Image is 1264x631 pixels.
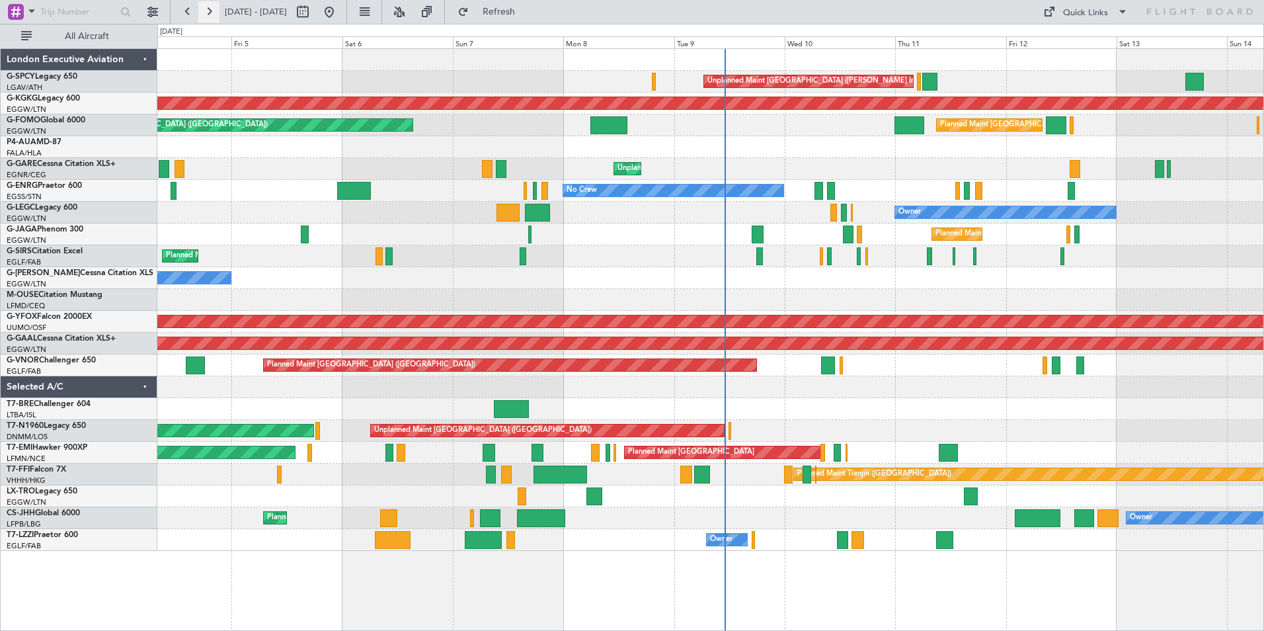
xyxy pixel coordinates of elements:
a: EGGW/LTN [7,126,46,136]
a: EGGW/LTN [7,345,46,355]
a: DNMM/LOS [7,432,48,442]
div: [DATE] [160,26,182,38]
a: EGGW/LTN [7,235,46,245]
a: LFMN/NCE [7,454,46,464]
div: Thu 11 [895,36,1006,48]
button: All Aircraft [15,26,143,47]
a: EGGW/LTN [7,497,46,507]
a: EGSS/STN [7,192,42,202]
a: G-KGKGLegacy 600 [7,95,80,103]
button: Quick Links [1037,1,1134,22]
div: Thu 4 [121,36,231,48]
a: LX-TROLegacy 650 [7,487,77,495]
span: [DATE] - [DATE] [225,6,287,18]
div: Tue 9 [674,36,785,48]
span: T7-EMI [7,444,32,452]
div: Planned Maint [GEOGRAPHIC_DATA] ([GEOGRAPHIC_DATA]) [935,224,1144,244]
span: CS-JHH [7,509,35,517]
a: G-YFOXFalcon 2000EX [7,313,92,321]
a: EGLF/FAB [7,257,41,267]
div: Owner [710,530,732,550]
div: Mon 8 [563,36,674,48]
span: T7-N1960 [7,422,44,430]
div: Wed 10 [785,36,895,48]
a: G-GAALCessna Citation XLS+ [7,335,116,343]
span: G-JAGA [7,226,37,233]
a: T7-BREChallenger 604 [7,400,91,408]
a: EGGW/LTN [7,279,46,289]
a: G-ENRGPraetor 600 [7,182,82,190]
div: Quick Links [1063,7,1108,20]
div: Sun 7 [453,36,563,48]
span: G-FOMO [7,116,40,124]
a: G-SPCYLegacy 650 [7,73,77,81]
span: M-OUSE [7,291,38,299]
span: G-GARE [7,160,37,168]
div: Planned Maint Tianjin ([GEOGRAPHIC_DATA]) [797,464,951,484]
div: Unplanned Maint [PERSON_NAME] [617,159,737,179]
div: No Crew [567,181,597,200]
a: EGGW/LTN [7,214,46,224]
a: LFPB/LBG [7,519,41,529]
div: Unplanned Maint [GEOGRAPHIC_DATA] ([GEOGRAPHIC_DATA]) [374,421,592,441]
a: CS-JHHGlobal 6000 [7,509,80,517]
div: Owner [1130,508,1152,528]
div: Planned Maint [GEOGRAPHIC_DATA] [628,442,754,462]
a: EGLF/FAB [7,541,41,551]
span: G-LEGC [7,204,35,212]
span: G-SIRS [7,247,32,255]
div: Fri 5 [231,36,342,48]
div: Owner [898,202,921,222]
span: T7-BRE [7,400,34,408]
div: Planned Maint [GEOGRAPHIC_DATA] ([GEOGRAPHIC_DATA]) [940,115,1148,135]
a: FALA/HLA [7,148,42,158]
div: Sat 13 [1117,36,1227,48]
a: G-[PERSON_NAME]Cessna Citation XLS [7,269,153,277]
a: LTBA/ISL [7,410,36,420]
div: Unplanned Maint [GEOGRAPHIC_DATA] ([PERSON_NAME] Intl) [707,71,922,91]
a: G-JAGAPhenom 300 [7,226,83,233]
a: LGAV/ATH [7,83,42,93]
a: G-SIRSCitation Excel [7,247,83,255]
a: G-VNORChallenger 650 [7,357,96,364]
div: Planned Maint [GEOGRAPHIC_DATA] ([GEOGRAPHIC_DATA]) [166,246,374,266]
a: G-LEGCLegacy 600 [7,204,77,212]
a: EGLF/FAB [7,366,41,376]
a: T7-N1960Legacy 650 [7,422,86,430]
span: G-GAAL [7,335,37,343]
input: Trip Number [40,2,116,22]
button: Refresh [452,1,531,22]
a: EGNR/CEG [7,170,46,180]
a: EGGW/LTN [7,105,46,114]
a: UUMO/OSF [7,323,46,333]
span: G-ENRG [7,182,38,190]
a: G-FOMOGlobal 6000 [7,116,85,124]
a: VHHH/HKG [7,476,46,485]
span: T7-LZZI [7,531,34,539]
a: G-GARECessna Citation XLS+ [7,160,116,168]
span: G-KGKG [7,95,38,103]
a: P4-AUAMD-87 [7,138,61,146]
div: Planned Maint [GEOGRAPHIC_DATA] ([GEOGRAPHIC_DATA]) [267,508,475,528]
span: P4-AUA [7,138,36,146]
a: M-OUSECitation Mustang [7,291,102,299]
a: T7-LZZIPraetor 600 [7,531,78,539]
span: G-[PERSON_NAME] [7,269,80,277]
span: LX-TRO [7,487,35,495]
div: Sat 6 [342,36,453,48]
span: All Aircraft [34,32,139,41]
span: G-SPCY [7,73,35,81]
a: T7-FFIFalcon 7X [7,466,66,474]
a: T7-EMIHawker 900XP [7,444,87,452]
div: Planned Maint [GEOGRAPHIC_DATA] ([GEOGRAPHIC_DATA]) [59,115,268,135]
span: T7-FFI [7,466,30,474]
span: G-YFOX [7,313,37,321]
span: Refresh [471,7,527,17]
div: Fri 12 [1006,36,1117,48]
span: G-VNOR [7,357,39,364]
a: LFMD/CEQ [7,301,45,311]
div: Planned Maint [GEOGRAPHIC_DATA] ([GEOGRAPHIC_DATA]) [267,355,475,375]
